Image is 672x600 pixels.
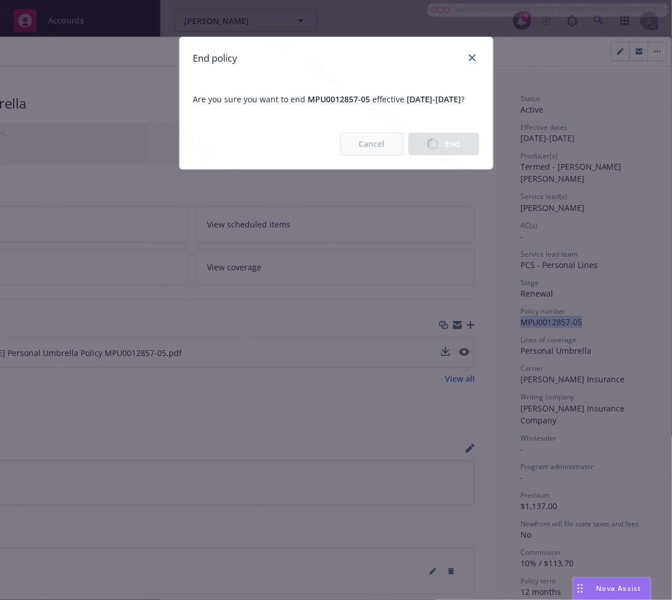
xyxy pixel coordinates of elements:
span: MPU0012857-05 [308,94,371,105]
a: close [466,51,479,65]
button: Nova Assist [572,577,651,600]
span: [DATE] - [DATE] [407,94,462,105]
div: Drag to move [573,578,587,599]
span: Nova Assist [597,583,642,593]
span: Are you sure you want to end effective ? [180,79,493,119]
h1: End policy [193,51,238,66]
